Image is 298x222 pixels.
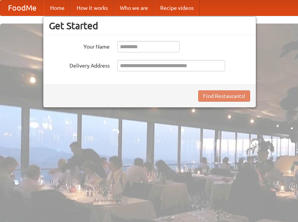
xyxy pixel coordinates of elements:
[198,90,250,102] button: Find Restaurants!
[44,0,71,16] a: Home
[0,0,44,16] a: FoodMe
[114,0,154,16] a: Who we are
[154,0,200,16] a: Recipe videos
[49,20,250,31] h3: Get Started
[49,60,110,69] label: Delivery Address
[49,41,110,50] label: Your Name
[71,0,114,16] a: How it works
